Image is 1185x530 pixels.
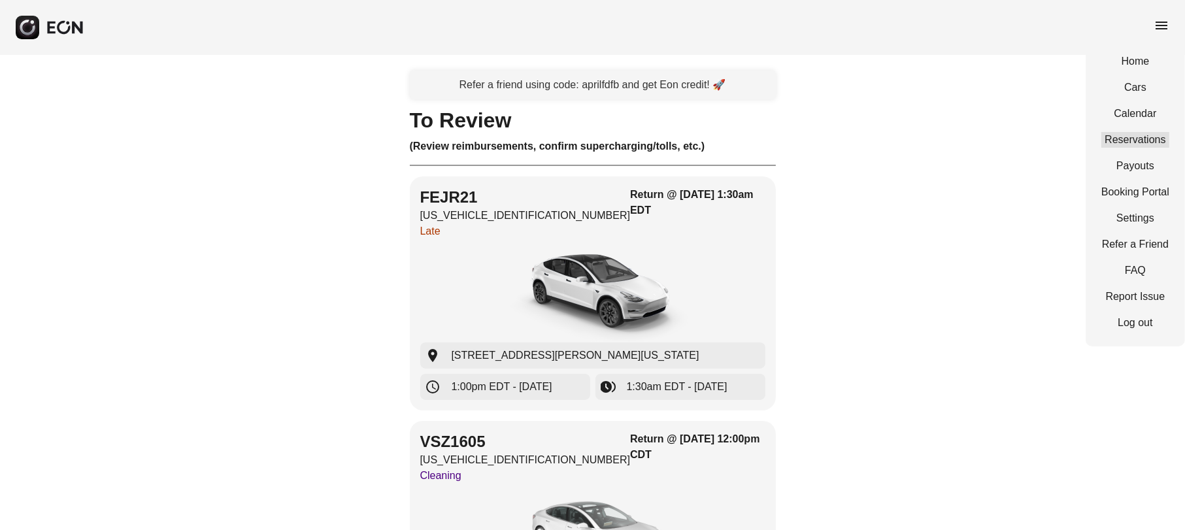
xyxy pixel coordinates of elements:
a: FAQ [1101,263,1169,278]
a: Home [1101,54,1169,69]
a: Payouts [1101,158,1169,174]
span: browse_gallery [601,379,616,395]
p: Cleaning [420,468,631,484]
h3: Return @ [DATE] 1:30am EDT [630,187,765,218]
span: menu [1154,18,1169,33]
a: Cars [1101,80,1169,95]
a: Refer a Friend [1101,237,1169,252]
a: Reservations [1101,132,1169,148]
h3: (Review reimbursements, confirm supercharging/tolls, etc.) [410,139,776,154]
p: [US_VEHICLE_IDENTIFICATION_NUMBER] [420,208,631,224]
h2: VSZ1605 [420,431,631,452]
p: Late [420,224,631,239]
a: Calendar [1101,106,1169,122]
span: 1:30am EDT - [DATE] [627,379,727,395]
span: schedule [426,379,441,395]
span: [STREET_ADDRESS][PERSON_NAME][US_STATE] [452,348,699,363]
img: car [495,244,691,342]
a: Settings [1101,210,1169,226]
a: Log out [1101,315,1169,331]
span: 1:00pm EDT - [DATE] [452,379,552,395]
span: location_on [426,348,441,363]
p: [US_VEHICLE_IDENTIFICATION_NUMBER] [420,452,631,468]
h2: FEJR21 [420,187,631,208]
h1: To Review [410,112,776,128]
a: Booking Portal [1101,184,1169,200]
a: Refer a friend using code: aprilfdfb and get Eon credit! 🚀 [410,71,776,99]
a: Report Issue [1101,289,1169,305]
h3: Return @ [DATE] 12:00pm CDT [630,431,765,463]
button: FEJR21[US_VEHICLE_IDENTIFICATION_NUMBER]LateReturn @ [DATE] 1:30am EDTcar[STREET_ADDRESS][PERSON_... [410,176,776,410]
